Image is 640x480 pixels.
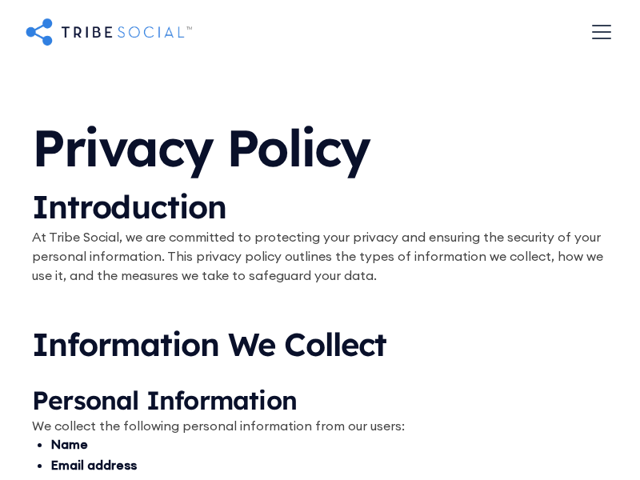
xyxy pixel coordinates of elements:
[51,457,137,473] strong: Email address
[32,323,608,365] h3: Information We Collect
[32,304,608,323] p: ‍
[32,227,608,285] p: At Tribe Social, we are committed to protecting your privacy and ensuring the security of your pe...
[26,15,192,47] a: home
[32,102,608,186] h1: Privacy Policy
[32,365,608,384] p: ‍
[582,13,614,51] div: menu
[51,436,88,452] strong: Name
[32,384,608,416] h4: Personal Information
[32,416,608,435] p: We collect the following personal information from our users:
[32,186,608,227] h3: Introduction
[32,285,608,304] p: ‍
